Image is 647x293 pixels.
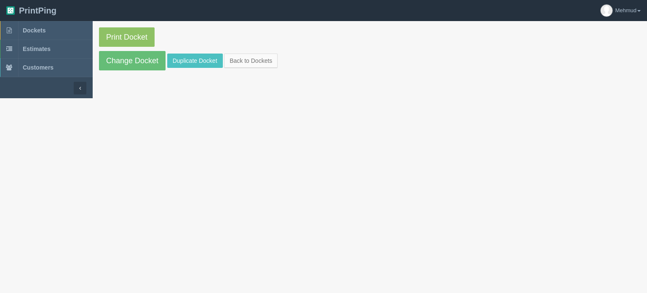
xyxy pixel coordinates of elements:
a: Back to Dockets [224,54,278,68]
a: Print Docket [99,27,155,47]
img: avatar_default-7531ab5dedf162e01f1e0bb0964e6a185e93c5c22dfe317fb01d7f8cd2b1632c.jpg [601,5,612,16]
a: Change Docket [99,51,166,70]
span: Customers [23,64,53,71]
span: Estimates [23,46,51,52]
img: logo-3e63b451c926e2ac314895c53de4908e5d424f24456219fb08d385ab2e579770.png [6,6,15,15]
span: Dockets [23,27,45,34]
a: Duplicate Docket [167,54,223,68]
